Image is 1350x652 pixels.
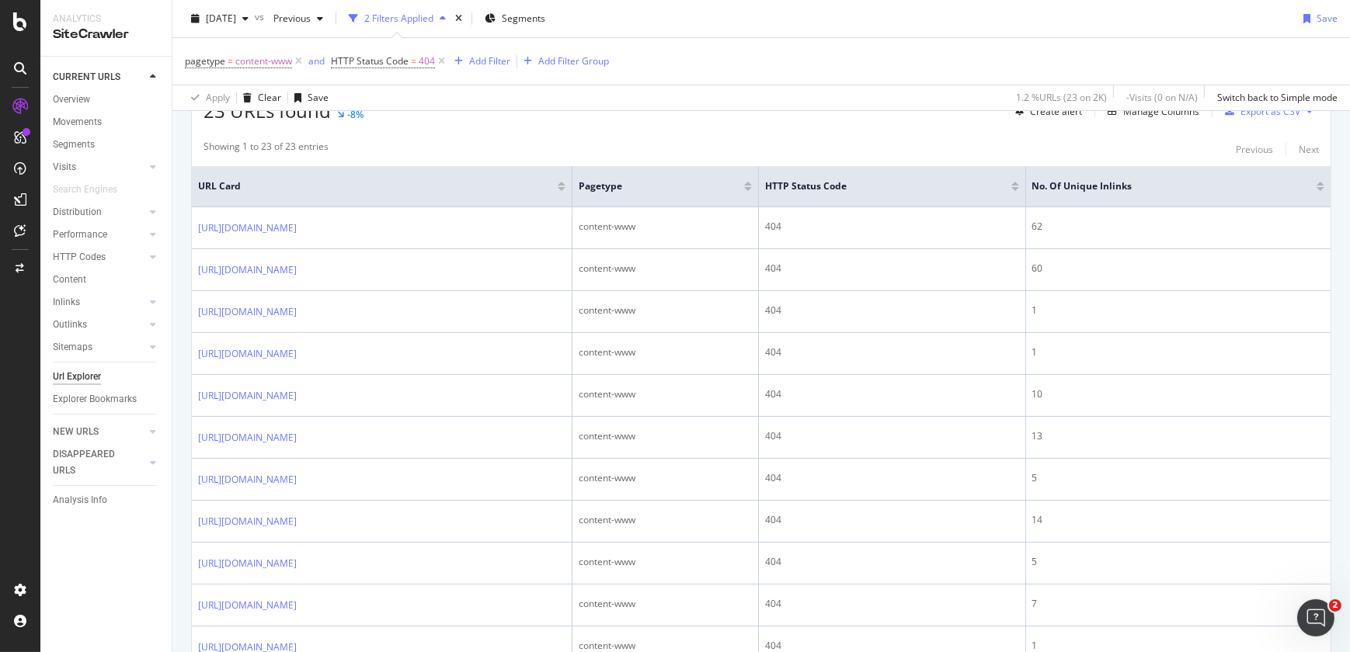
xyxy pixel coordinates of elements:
span: URL Card [198,179,554,193]
div: 404 [765,303,1019,317]
span: Previous [267,12,311,25]
div: 404 [765,513,1019,527]
div: Distribution [53,204,102,220]
span: 2025 Sep. 14th [206,12,236,25]
div: Explorer Bookmarks [53,391,137,407]
div: content-www [579,597,752,611]
div: content-www [579,471,752,485]
div: content-www [579,429,752,443]
a: Analysis Info [53,492,161,508]
div: Manage Columns [1123,105,1199,118]
button: Segments [478,6,551,31]
div: HTTP Codes [53,249,106,265]
span: vs [255,10,267,23]
div: Inlinks [53,294,80,310]
button: Manage Columns [1101,102,1199,120]
div: 404 [765,387,1019,401]
a: Performance [53,227,145,243]
button: Next [1299,140,1319,158]
div: CURRENT URLS [53,69,120,85]
a: Distribution [53,204,145,220]
div: 404 [765,220,1019,234]
div: 404 [765,345,1019,359]
span: pagetype [185,54,225,68]
span: pagetype [579,179,721,193]
div: Export as CSV [1240,105,1300,118]
div: NEW URLS [53,424,99,440]
button: Export as CSV [1219,99,1300,123]
div: Overview [53,92,90,108]
a: Visits [53,159,145,175]
div: 62 [1032,220,1325,234]
div: - Visits ( 0 on N/A ) [1126,91,1198,104]
a: [URL][DOMAIN_NAME] [198,472,297,487]
span: No. of Unique Inlinks [1032,179,1294,193]
div: Analysis Info [53,492,107,508]
div: Content [53,272,86,288]
button: Create alert [1009,99,1082,123]
a: [URL][DOMAIN_NAME] [198,304,297,320]
div: Next [1299,143,1319,156]
a: Search Engines [53,182,133,198]
span: content-www [235,50,292,72]
div: content-www [579,345,752,359]
div: Showing 1 to 23 of 23 entries [204,140,329,158]
div: Apply [206,91,230,104]
div: 5 [1032,555,1325,569]
div: content-www [579,220,752,234]
a: [URL][DOMAIN_NAME] [198,388,297,404]
div: 404 [765,471,1019,485]
div: Url Explorer [53,369,101,385]
div: Save [308,91,329,104]
a: Content [53,272,161,288]
div: content-www [579,303,752,317]
span: 404 [419,50,435,72]
a: [URL][DOMAIN_NAME] [198,598,297,613]
button: Add Filter [448,52,510,71]
div: 13 [1032,429,1325,443]
span: HTTP Status Code [331,54,409,68]
a: Sitemaps [53,339,145,355]
span: = [228,54,233,68]
a: Overview [53,92,161,108]
a: Movements [53,114,161,130]
span: Segments [502,12,545,25]
a: HTTP Codes [53,249,145,265]
button: Save [1297,6,1338,31]
div: 10 [1032,387,1325,401]
div: SiteCrawler [53,26,159,43]
div: Previous [1236,143,1273,156]
a: [URL][DOMAIN_NAME] [198,220,297,236]
div: 7 [1032,597,1325,611]
button: Clear [237,85,281,110]
div: times [452,11,465,26]
div: content-www [579,262,752,276]
button: and [308,54,325,68]
a: NEW URLS [53,424,145,440]
a: Segments [53,137,161,153]
a: Outlinks [53,317,145,333]
a: [URL][DOMAIN_NAME] [198,430,297,446]
div: 1 [1032,303,1325,317]
div: 1 [1032,345,1325,359]
div: -8% [347,108,364,121]
button: Add Filter Group [517,52,609,71]
button: Apply [185,85,230,110]
div: 60 [1032,262,1325,276]
div: 404 [765,262,1019,276]
button: Save [288,85,329,110]
a: Explorer Bookmarks [53,391,161,407]
span: 2 [1329,599,1341,612]
button: Previous [1236,140,1273,158]
div: Add Filter Group [538,54,609,68]
div: Sitemaps [53,339,92,355]
a: CURRENT URLS [53,69,145,85]
button: Previous [267,6,329,31]
span: = [411,54,416,68]
div: content-www [579,513,752,527]
a: Inlinks [53,294,145,310]
div: 14 [1032,513,1325,527]
div: Visits [53,159,76,175]
a: DISAPPEARED URLS [53,446,145,479]
div: Save [1317,12,1338,25]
